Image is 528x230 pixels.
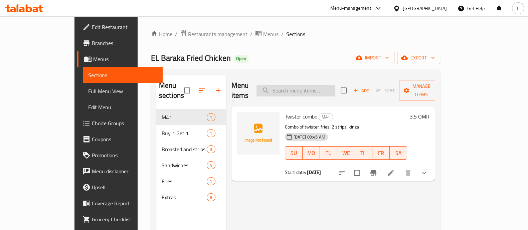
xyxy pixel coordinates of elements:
span: Sort sections [194,82,210,98]
div: Broasted and strips9 [156,141,226,157]
span: Promotions [92,151,157,159]
span: TH [358,148,370,158]
button: MO [303,146,320,160]
span: FR [375,148,387,158]
a: Branches [77,35,163,51]
button: Manage items [399,80,444,101]
span: Branches [92,39,157,47]
span: Fries [162,177,207,185]
button: SA [390,146,407,160]
span: WE [340,148,352,158]
button: WE [337,146,355,160]
button: import [352,52,394,64]
button: Branch-specific-item [365,165,381,181]
img: Twister combo [237,112,280,155]
div: items [207,193,215,201]
span: 8 [207,194,215,201]
span: L [517,5,519,12]
button: TU [320,146,337,160]
span: Manage items [404,82,438,99]
span: [DATE] 09:45 AM [291,134,328,140]
span: export [402,54,435,62]
div: M411 [156,109,226,125]
span: EL Baraka Fried Chicken [151,50,231,65]
span: M41 [162,113,207,121]
h6: 3.5 OMR [410,112,429,121]
span: Upsell [92,183,157,191]
span: Broasted and strips [162,145,207,153]
span: SU [288,148,300,158]
button: TH [355,146,372,160]
span: Select all sections [180,83,194,97]
a: Edit menu item [387,169,395,177]
span: Coverage Report [92,199,157,207]
a: Restaurants management [180,30,247,38]
div: Open [233,55,249,63]
button: show more [416,165,432,181]
span: Choice Groups [92,119,157,127]
a: Menus [255,30,279,38]
button: Add [351,85,372,96]
svg: Show Choices [420,169,428,177]
button: export [397,52,440,64]
span: import [357,54,389,62]
span: Buy 1 Get 1 [162,129,207,137]
div: Menu-management [330,4,371,12]
span: SA [392,148,404,158]
span: 1 [207,114,215,121]
button: Add section [210,82,226,98]
span: Select section first [372,85,399,96]
div: Buy 1 Get 11 [156,125,226,141]
span: Start date: [285,168,306,177]
div: items [207,145,215,153]
span: Sections [286,30,305,38]
span: Edit Restaurant [92,23,157,31]
span: 4 [207,162,215,169]
span: Menus [93,55,157,63]
span: M41 [319,113,333,121]
input: search [256,85,335,96]
div: items [207,177,215,185]
h2: Menu sections [159,80,184,100]
a: Menu disclaimer [77,163,163,179]
div: items [207,129,215,137]
div: items [207,113,215,121]
a: Choice Groups [77,115,163,131]
span: MO [305,148,317,158]
span: Extras [162,193,207,201]
span: 9 [207,146,215,153]
span: Open [233,56,249,61]
div: Sandwiches4 [156,157,226,173]
nav: Menu sections [156,106,226,208]
span: Twister combo [285,111,317,122]
button: sort-choices [334,165,350,181]
span: Sections [88,71,157,79]
a: Coverage Report [77,195,163,211]
a: Upsell [77,179,163,195]
a: Edit Restaurant [77,19,163,35]
li: / [250,30,252,38]
div: Fries1 [156,173,226,189]
div: [GEOGRAPHIC_DATA] [403,5,447,12]
a: Grocery Checklist [77,211,163,227]
span: 1 [207,130,215,137]
span: Edit Menu [88,103,157,111]
a: Promotions [77,147,163,163]
a: Sections [83,67,163,83]
span: Full Menu View [88,87,157,95]
nav: breadcrumb [151,30,440,38]
p: Combo of twister, fries, 2 strips, kinza [285,123,407,131]
span: Coupons [92,135,157,143]
div: Extras8 [156,189,226,205]
b: [DATE] [307,168,321,177]
div: items [207,161,215,169]
li: / [175,30,177,38]
span: Sandwiches [162,161,207,169]
button: delete [400,165,416,181]
span: Add item [351,85,372,96]
a: Full Menu View [83,83,163,99]
a: Edit Menu [83,99,163,115]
